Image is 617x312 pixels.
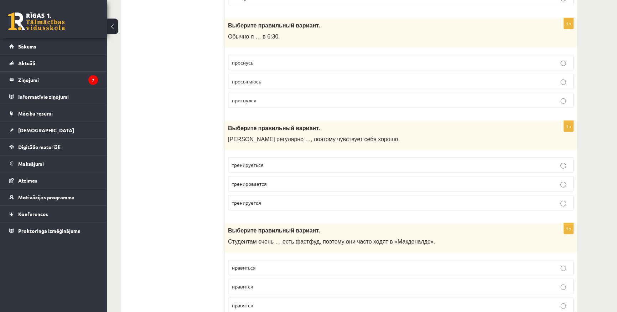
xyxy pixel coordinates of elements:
span: проснусь [232,59,253,66]
legend: Maksājumi [18,155,98,172]
input: нравиться [560,266,566,271]
span: Proktoringa izmēģinājums [18,227,80,234]
span: Konferences [18,211,48,217]
a: Sākums [9,38,98,55]
a: Aktuāli [9,55,98,71]
a: Rīgas 1. Tālmācības vidusskola [8,12,65,30]
i: 7 [88,75,98,85]
span: проснулся [232,97,256,103]
span: тренируется [232,199,261,206]
input: нравятся [560,303,566,309]
span: Atzīmes [18,177,37,184]
input: проснулся [560,98,566,104]
span: нравиться [232,264,256,271]
legend: Informatīvie ziņojumi [18,88,98,105]
a: [DEMOGRAPHIC_DATA] [9,122,98,138]
span: Выберите правильный вариант. [228,125,320,131]
span: Motivācijas programma [18,194,74,200]
span: нравятся [232,302,253,308]
span: Студентам очень … есть фастфуд, поэтому они часто ходят в «Макдоналдс». [228,239,435,245]
span: тренировается [232,180,267,187]
a: Proktoringa izmēģinājums [9,223,98,239]
input: тренировается [560,182,566,188]
a: Motivācijas programma [9,189,98,205]
input: просыпаюсь [560,80,566,85]
span: [PERSON_NAME] регулярно …, поэтому чувствует себя хорошо. [228,136,400,142]
span: тренируеться [232,162,264,168]
legend: Ziņojumi [18,72,98,88]
a: Mācību resursi [9,105,98,122]
p: 1p [564,18,574,29]
span: просыпаюсь [232,78,261,85]
span: Sākums [18,43,36,50]
a: Digitālie materiāli [9,139,98,155]
input: нравится [560,285,566,290]
span: [DEMOGRAPHIC_DATA] [18,127,74,133]
p: 1p [564,223,574,234]
span: Выберите правильный вариант. [228,22,320,29]
span: Обычно я … в 6:30. [228,34,280,40]
span: Выберите правильный вариант. [228,227,320,234]
a: Konferences [9,206,98,222]
span: Mācību resursi [18,110,53,117]
input: тренируеться [560,163,566,169]
span: нравится [232,283,253,290]
a: Maksājumi [9,155,98,172]
input: тренируется [560,201,566,206]
span: Digitālie materiāli [18,144,61,150]
a: Informatīvie ziņojumi [9,88,98,105]
a: Ziņojumi7 [9,72,98,88]
input: проснусь [560,61,566,66]
span: Aktuāli [18,60,35,66]
p: 1p [564,121,574,132]
a: Atzīmes [9,172,98,189]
